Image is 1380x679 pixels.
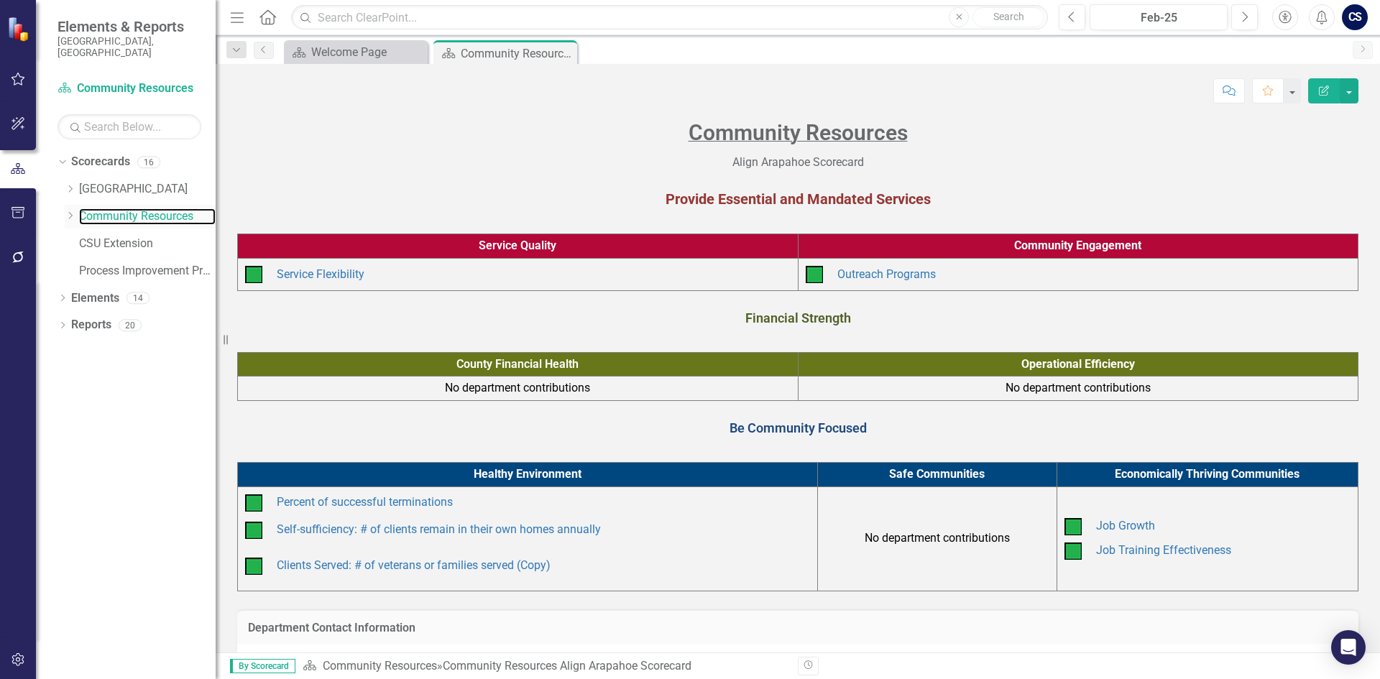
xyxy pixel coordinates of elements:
a: Reports [71,317,111,333]
a: Job Growth [1096,519,1155,532]
a: Elements [71,290,119,307]
span: Economically Thriving Communities [1115,467,1299,481]
a: CSU Extension [79,236,216,252]
div: Community Resources Align Arapahoe Scorecard [461,45,574,63]
div: 20 [119,319,142,331]
h3: Department Contact Information [248,622,1348,634]
div: No department contributions [822,530,1053,547]
span: Community Engagement [1014,239,1141,252]
a: Community Resources [79,208,216,225]
button: Feb-25 [1090,4,1228,30]
b: County Financial Health [456,357,579,371]
div: No department contributions [241,380,794,397]
div: Open Intercom Messenger [1331,630,1366,665]
a: Job Training Effectiveness [1096,543,1231,557]
img: On Target [245,558,262,575]
a: [GEOGRAPHIC_DATA] [79,181,216,198]
img: On Target [245,494,262,512]
span: Elements & Reports [57,18,201,35]
small: [GEOGRAPHIC_DATA], [GEOGRAPHIC_DATA] [57,35,201,59]
div: Community Resources Align Arapahoe Scorecard [443,659,691,673]
img: On Target [806,266,823,283]
p: Align Arapahoe Scorecard [237,152,1358,171]
b: Healthy Environment [474,467,581,481]
a: Self-sufficiency: # of clients remain in their own homes annually [277,522,601,536]
div: » [303,658,787,675]
span: Be Community Focused [730,420,867,435]
b: Operational Efficiency [1021,357,1135,371]
a: Outreach Programs [837,267,936,281]
a: Process Improvement Program [79,263,216,280]
span: Provide Essential and Mandated Services [666,190,931,208]
span: By Scorecard [230,659,295,673]
div: Feb-25 [1095,9,1223,27]
img: ClearPoint Strategy [7,17,32,42]
b: Service Quality [479,239,556,252]
img: On Target [245,522,262,539]
span: Search [993,11,1024,22]
div: Welcome Page [311,43,424,61]
img: On Target [1064,542,1082,560]
a: Community Resources [323,659,437,673]
span: Community Resources [689,120,908,145]
button: CS [1342,4,1368,30]
a: Welcome Page [287,43,424,61]
div: No department contributions [802,380,1355,397]
button: Search [972,7,1044,27]
input: Search Below... [57,114,201,139]
img: On Target [1064,518,1082,535]
strong: Financial Strength [745,310,851,325]
img: On Target [245,266,262,283]
a: Scorecards [71,154,130,170]
div: 14 [126,292,149,304]
div: 16 [137,156,160,168]
a: Percent of successful terminations [277,495,453,509]
a: Clients Served: # of veterans or families served (Copy) [277,558,551,572]
a: Community Resources [57,80,201,97]
a: Service Flexibility [277,267,364,281]
span: Safe Communities [889,467,985,481]
input: Search ClearPoint... [291,5,1048,30]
